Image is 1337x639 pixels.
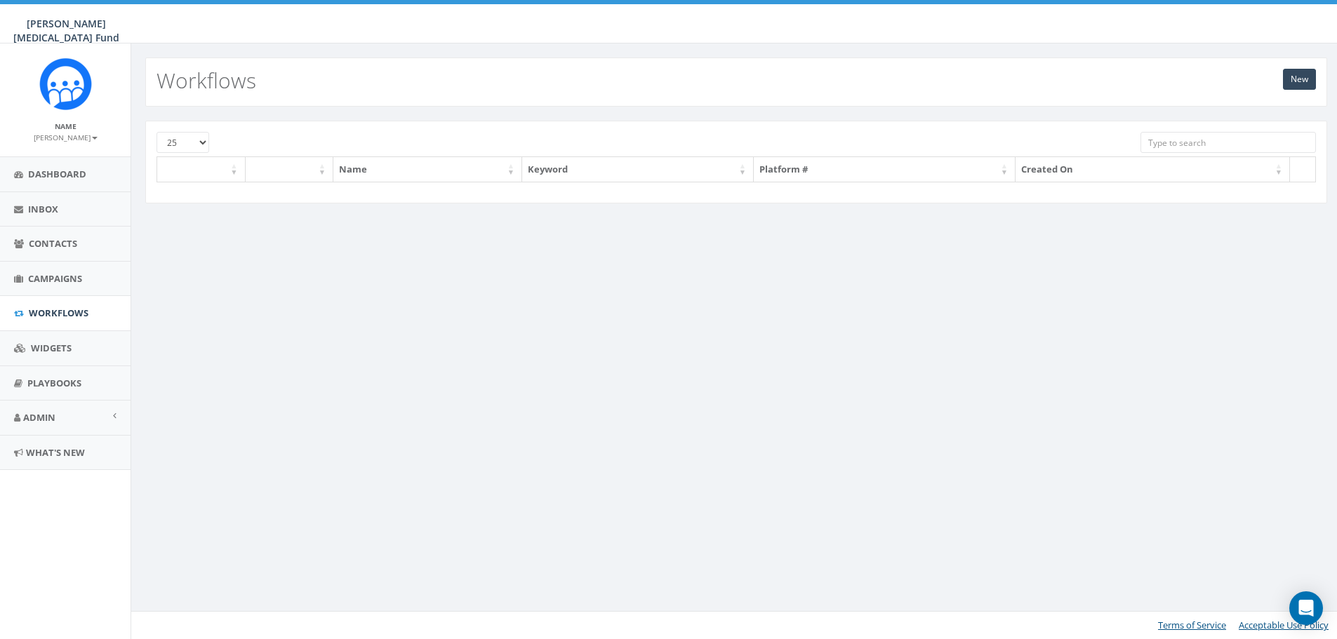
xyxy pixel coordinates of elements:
small: Name [55,121,77,131]
span: Workflows [29,307,88,319]
a: Acceptable Use Policy [1239,619,1329,631]
span: Dashboard [28,168,86,180]
h2: Workflows [157,69,256,92]
small: [PERSON_NAME] [34,133,98,142]
input: Type to search [1140,132,1316,153]
th: Name [333,157,522,182]
span: Inbox [28,203,58,215]
th: Platform # [754,157,1016,182]
a: [PERSON_NAME] [34,130,98,143]
span: Campaigns [28,272,82,285]
th: Keyword [522,157,754,182]
span: Widgets [31,342,72,354]
span: Admin [23,411,55,424]
img: Rally_Corp_Logo_1.png [39,58,92,110]
a: New [1283,69,1316,90]
span: What's New [26,446,85,459]
span: [PERSON_NAME] [MEDICAL_DATA] Fund [13,17,119,44]
a: Terms of Service [1158,619,1226,631]
span: Contacts [29,237,77,250]
div: Open Intercom Messenger [1289,591,1323,625]
span: Playbooks [27,377,81,389]
th: Created On [1016,157,1290,182]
